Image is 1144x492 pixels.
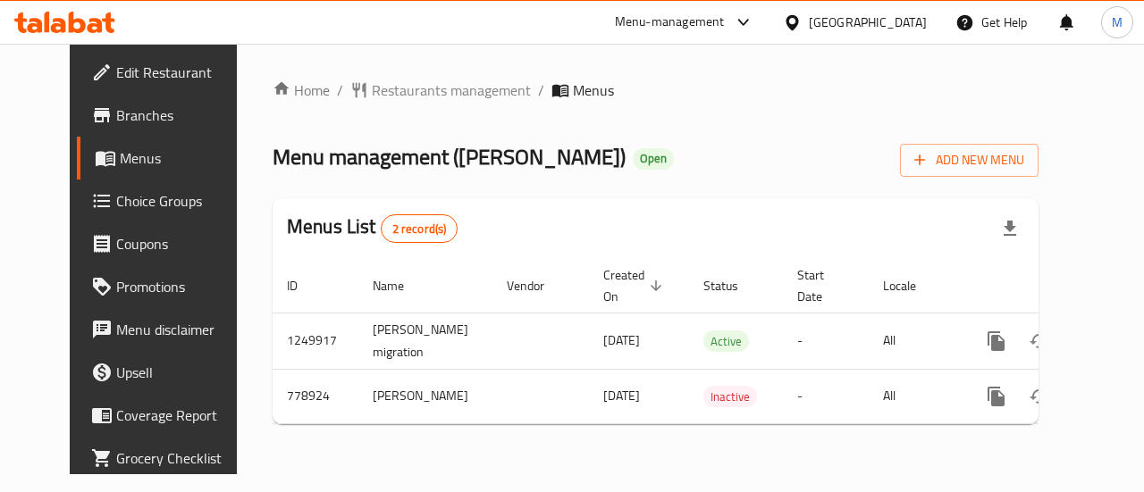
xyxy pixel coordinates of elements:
[350,79,531,101] a: Restaurants management
[809,13,927,32] div: [GEOGRAPHIC_DATA]
[77,308,261,351] a: Menu disclaimer
[273,79,330,101] a: Home
[116,190,247,212] span: Choice Groups
[883,275,939,296] span: Locale
[116,319,247,340] span: Menu disclaimer
[337,79,343,101] li: /
[797,264,847,307] span: Start Date
[507,275,568,296] span: Vendor
[116,276,247,297] span: Promotions
[538,79,544,101] li: /
[869,313,961,369] td: All
[382,221,458,238] span: 2 record(s)
[1018,375,1061,418] button: Change Status
[615,12,725,33] div: Menu-management
[703,386,757,407] div: Inactive
[869,369,961,423] td: All
[603,384,640,407] span: [DATE]
[358,313,492,369] td: [PERSON_NAME] migration
[77,222,261,265] a: Coupons
[988,207,1031,250] div: Export file
[273,313,358,369] td: 1249917
[77,137,261,179] a: Menus
[77,51,261,94] a: Edit Restaurant
[633,151,674,166] span: Open
[273,79,1039,101] nav: breadcrumb
[381,214,458,243] div: Total records count
[116,104,247,126] span: Branches
[975,320,1018,363] button: more
[273,369,358,423] td: 778924
[372,79,531,101] span: Restaurants management
[77,394,261,437] a: Coverage Report
[975,375,1018,418] button: more
[783,369,869,423] td: -
[603,264,668,307] span: Created On
[633,148,674,170] div: Open
[358,369,492,423] td: [PERSON_NAME]
[116,362,247,383] span: Upsell
[116,62,247,83] span: Edit Restaurant
[1112,13,1123,32] span: M
[914,149,1024,171] span: Add New Menu
[1018,320,1061,363] button: Change Status
[77,265,261,308] a: Promotions
[703,331,749,352] span: Active
[116,233,247,254] span: Coupons
[273,137,626,177] span: Menu management ( [PERSON_NAME] )
[703,387,757,407] span: Inactive
[900,144,1039,177] button: Add New Menu
[77,351,261,394] a: Upsell
[116,447,247,469] span: Grocery Checklist
[603,329,640,352] span: [DATE]
[703,275,761,296] span: Status
[77,94,261,137] a: Branches
[373,275,427,296] span: Name
[287,275,321,296] span: ID
[77,437,261,479] a: Grocery Checklist
[783,313,869,369] td: -
[120,147,247,169] span: Menus
[116,404,247,426] span: Coverage Report
[573,79,614,101] span: Menus
[77,179,261,222] a: Choice Groups
[287,213,458,243] h2: Menus List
